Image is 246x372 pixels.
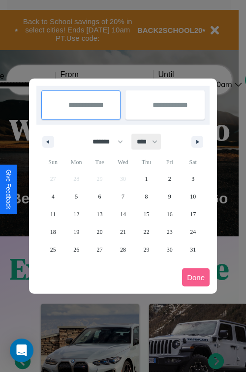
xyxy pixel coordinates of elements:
[145,170,148,188] span: 1
[5,170,12,209] div: Give Feedback
[158,188,181,205] button: 9
[52,188,55,205] span: 4
[73,205,79,223] span: 12
[168,188,171,205] span: 9
[64,188,88,205] button: 5
[190,223,196,241] span: 24
[10,339,33,362] div: Open Intercom Messenger
[98,188,101,205] span: 6
[111,154,134,170] span: Wed
[97,241,103,258] span: 27
[167,205,173,223] span: 16
[50,241,56,258] span: 25
[120,205,126,223] span: 14
[120,241,126,258] span: 28
[158,223,181,241] button: 23
[64,223,88,241] button: 19
[64,154,88,170] span: Mon
[75,188,78,205] span: 5
[135,170,158,188] button: 1
[143,223,149,241] span: 22
[88,188,111,205] button: 6
[158,205,181,223] button: 16
[88,223,111,241] button: 20
[111,205,134,223] button: 14
[111,223,134,241] button: 21
[111,188,134,205] button: 7
[167,223,173,241] span: 23
[191,170,194,188] span: 3
[41,241,64,258] button: 25
[97,205,103,223] span: 13
[182,205,205,223] button: 17
[182,241,205,258] button: 31
[182,170,205,188] button: 3
[122,188,124,205] span: 7
[158,170,181,188] button: 2
[135,154,158,170] span: Thu
[88,241,111,258] button: 27
[135,188,158,205] button: 8
[145,188,148,205] span: 8
[41,188,64,205] button: 4
[41,154,64,170] span: Sun
[168,170,171,188] span: 2
[190,241,196,258] span: 31
[182,268,210,286] button: Done
[73,223,79,241] span: 19
[135,223,158,241] button: 22
[158,154,181,170] span: Fri
[88,205,111,223] button: 13
[111,241,134,258] button: 28
[41,205,64,223] button: 11
[182,154,205,170] span: Sat
[135,205,158,223] button: 15
[50,223,56,241] span: 18
[41,223,64,241] button: 18
[182,188,205,205] button: 10
[64,205,88,223] button: 12
[190,188,196,205] span: 10
[50,205,56,223] span: 11
[135,241,158,258] button: 29
[88,154,111,170] span: Tue
[158,241,181,258] button: 30
[167,241,173,258] span: 30
[97,223,103,241] span: 20
[64,241,88,258] button: 26
[143,205,149,223] span: 15
[190,205,196,223] span: 17
[120,223,126,241] span: 21
[73,241,79,258] span: 26
[143,241,149,258] span: 29
[182,223,205,241] button: 24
